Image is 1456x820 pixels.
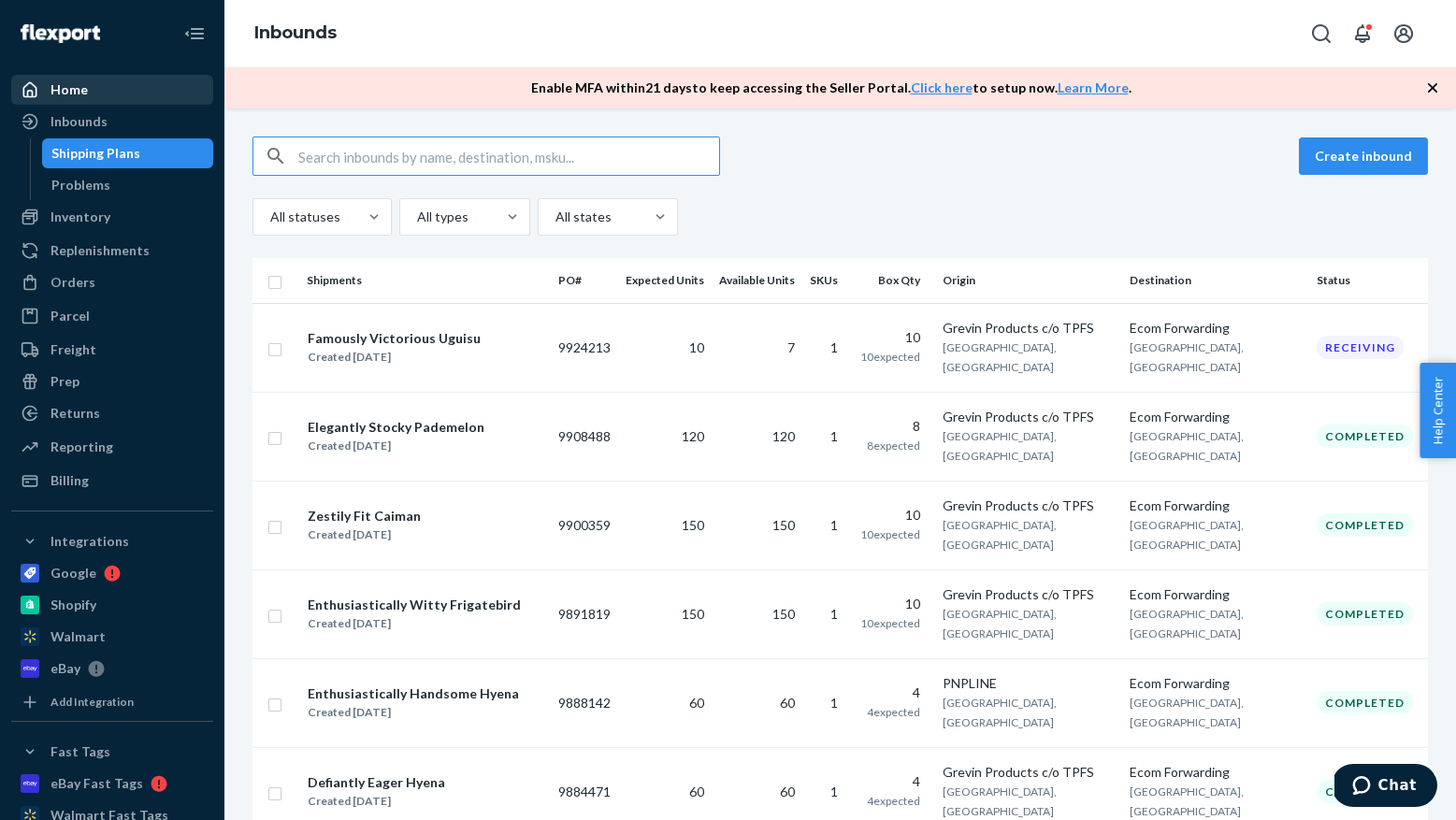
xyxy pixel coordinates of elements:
a: Home [11,75,213,105]
th: PO# [551,258,618,303]
button: Create inbound [1299,137,1428,175]
a: Walmart [11,622,213,652]
span: 120 [682,428,704,444]
div: Walmart [50,627,106,646]
a: Google [11,558,213,588]
div: Completed [1317,513,1413,537]
div: Ecom Forwarding [1130,763,1302,782]
a: Returns [11,398,213,428]
div: Created [DATE] [308,437,484,455]
span: [GEOGRAPHIC_DATA], [GEOGRAPHIC_DATA] [943,696,1057,729]
a: Prep [11,367,213,396]
button: Close Navigation [176,15,213,52]
button: Help Center [1420,363,1456,458]
span: [GEOGRAPHIC_DATA], [GEOGRAPHIC_DATA] [943,518,1057,552]
span: 10 expected [860,527,920,541]
div: Grevin Products c/o TPFS [943,408,1115,426]
div: Ecom Forwarding [1130,674,1302,693]
div: Defiantly Eager Hyena [308,773,445,792]
span: 60 [689,695,704,711]
span: 120 [772,428,795,444]
span: 7 [787,339,795,355]
div: Ecom Forwarding [1130,585,1302,604]
div: Ecom Forwarding [1130,496,1302,515]
div: Orders [50,273,95,292]
div: eBay Fast Tags [50,774,143,793]
th: Shipments [299,258,551,303]
span: 150 [772,517,795,533]
span: [GEOGRAPHIC_DATA], [GEOGRAPHIC_DATA] [943,607,1057,640]
a: Orders [11,267,213,297]
div: Replenishments [50,241,150,260]
div: 10 [860,328,920,347]
div: Receiving [1317,336,1404,359]
a: Inbounds [11,107,213,137]
th: SKUs [802,258,853,303]
div: Elegantly Stocky Pademelon [308,418,484,437]
div: Famously Victorious Uguisu [308,329,481,348]
a: Problems [42,170,214,200]
span: [GEOGRAPHIC_DATA], [GEOGRAPHIC_DATA] [1130,784,1244,818]
button: Open account menu [1385,15,1422,52]
td: 9891819 [551,569,618,658]
div: Completed [1317,691,1413,714]
div: Enthusiastically Handsome Hyena [308,684,519,703]
div: Completed [1317,602,1413,626]
div: Ecom Forwarding [1130,408,1302,426]
th: Available Units [712,258,802,303]
input: Search inbounds by name, destination, msku... [298,137,719,175]
div: Grevin Products c/o TPFS [943,319,1115,338]
span: 4 expected [867,794,920,808]
span: 8 expected [867,439,920,453]
td: 9908488 [551,392,618,481]
div: Completed [1317,424,1413,448]
a: Parcel [11,301,213,331]
td: 9888142 [551,658,618,747]
span: 150 [682,606,704,622]
span: [GEOGRAPHIC_DATA], [GEOGRAPHIC_DATA] [1130,607,1244,640]
span: 4 expected [867,705,920,719]
a: Billing [11,466,213,496]
span: [GEOGRAPHIC_DATA], [GEOGRAPHIC_DATA] [1130,340,1244,374]
a: Add Integration [11,691,213,713]
span: 10 expected [860,350,920,364]
div: Grevin Products c/o TPFS [943,763,1115,782]
span: 60 [780,695,795,711]
p: Enable MFA within 21 days to keep accessing the Seller Portal. to setup now. . [531,79,1132,97]
th: Expected Units [618,258,712,303]
th: Origin [935,258,1122,303]
a: Shipping Plans [42,138,214,168]
span: [GEOGRAPHIC_DATA], [GEOGRAPHIC_DATA] [1130,429,1244,463]
span: [GEOGRAPHIC_DATA], [GEOGRAPHIC_DATA] [943,340,1057,374]
input: All types [415,208,417,226]
div: Inventory [50,208,110,226]
div: Created [DATE] [308,348,481,367]
div: Grevin Products c/o TPFS [943,585,1115,604]
div: Ecom Forwarding [1130,319,1302,338]
div: Prep [50,372,79,391]
a: Shopify [11,590,213,620]
span: [GEOGRAPHIC_DATA], [GEOGRAPHIC_DATA] [943,429,1057,463]
div: Reporting [50,438,113,456]
th: Box Qty [853,258,935,303]
div: Freight [50,340,96,359]
div: Inbounds [50,112,108,131]
div: Created [DATE] [308,703,519,722]
div: 8 [860,417,920,436]
div: Add Integration [50,694,134,710]
th: Destination [1122,258,1309,303]
div: Shipping Plans [51,144,140,163]
a: eBay Fast Tags [11,769,213,798]
input: All states [554,208,555,226]
button: Fast Tags [11,737,213,767]
div: 10 [860,506,920,525]
div: Grevin Products c/o TPFS [943,496,1115,515]
span: 1 [830,428,838,444]
div: Zestily Fit Caiman [308,507,421,525]
a: Inventory [11,202,213,232]
ol: breadcrumbs [239,7,352,61]
div: Completed [1317,780,1413,803]
a: Learn More [1058,79,1129,95]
